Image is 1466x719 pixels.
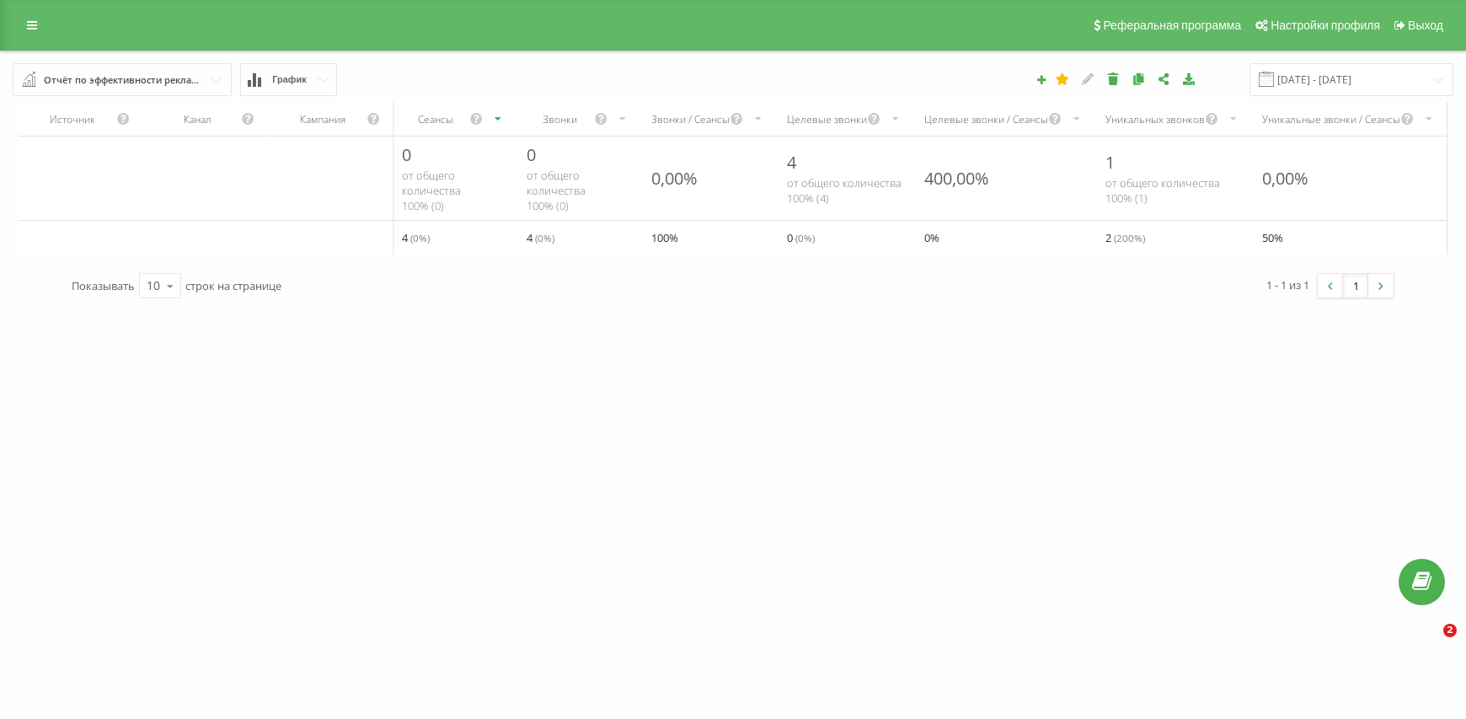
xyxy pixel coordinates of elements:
span: Выход [1408,19,1443,32]
i: Скачать отчет [1182,72,1196,84]
div: 400,00% [924,167,989,190]
div: Уникальные звонки / Сеансы [1262,112,1400,126]
span: 4 [402,228,430,248]
span: ( 0 %) [795,231,815,244]
div: Канал [154,112,241,126]
span: 0 [402,143,411,166]
span: от общего количества 100% ( 0 ) [527,168,586,213]
div: 10 [147,277,160,294]
div: Целевые звонки [787,112,867,126]
div: Звонки [527,112,594,126]
i: Копировать отчет [1132,72,1146,84]
i: Создать отчет [1035,74,1047,84]
div: Звонки / Сеансы [651,112,730,126]
i: Удалить отчет [1106,72,1121,84]
span: 4 [527,228,554,248]
span: ( 0 %) [410,231,430,244]
span: Настройки профиля [1271,19,1380,32]
button: График [240,63,337,96]
div: Целевые звонки / Сеансы [924,112,1048,126]
span: от общего количества 100% ( 1 ) [1105,175,1220,206]
span: от общего количества 100% ( 0 ) [402,168,461,213]
span: ( 0 %) [535,231,554,244]
div: 1 - 1 из 1 [1266,276,1309,293]
span: График [272,74,307,85]
div: Уникальных звонков [1105,112,1205,126]
span: 0 % [924,228,939,248]
div: Отчёт по эффективности рекламных кампаний [44,71,202,89]
span: Показывать [72,278,135,293]
div: 0,00% [1262,167,1308,190]
div: scrollable content [19,102,1447,255]
span: 50 % [1262,228,1283,248]
span: от общего количества 100% ( 4 ) [787,175,902,206]
span: 4 [787,151,796,174]
iframe: Intercom live chat [1409,624,1449,664]
span: 0 [787,228,815,248]
span: 0 [527,143,536,166]
span: строк на странице [185,278,281,293]
i: Редактировать отчет [1081,72,1095,84]
span: Реферальная программа [1103,19,1241,32]
i: Этот отчет будет загружен первым при открытии Аналитики. Вы можете назначить любой другой ваш отч... [1056,72,1070,84]
span: 100 % [651,228,678,248]
i: Поделиться настройками отчета [1157,72,1171,84]
div: 0,00% [651,167,698,190]
div: Кампания [279,112,366,126]
a: 1 [1343,274,1368,298]
span: ( 200 %) [1114,231,1145,244]
div: Источник [29,112,116,126]
span: 2 [1105,228,1145,248]
span: 1 [1105,151,1115,174]
div: Сеансы [402,112,469,126]
span: 2 [1443,624,1457,637]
